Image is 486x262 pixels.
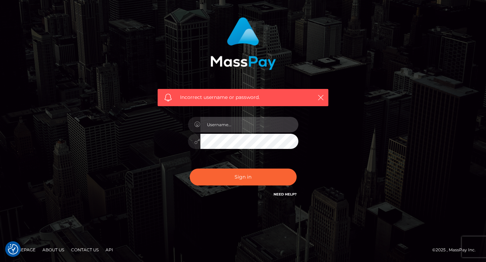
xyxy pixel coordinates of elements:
button: Consent Preferences [8,244,18,254]
input: Username... [200,117,298,132]
a: Need Help? [274,192,297,196]
a: Homepage [8,244,38,255]
a: Contact Us [68,244,101,255]
div: © 2025 , MassPay Inc. [432,246,481,254]
img: MassPay Login [210,17,276,70]
span: Incorrect username or password. [180,94,306,101]
a: About Us [40,244,67,255]
img: Revisit consent button [8,244,18,254]
a: API [103,244,116,255]
button: Sign in [190,169,297,185]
